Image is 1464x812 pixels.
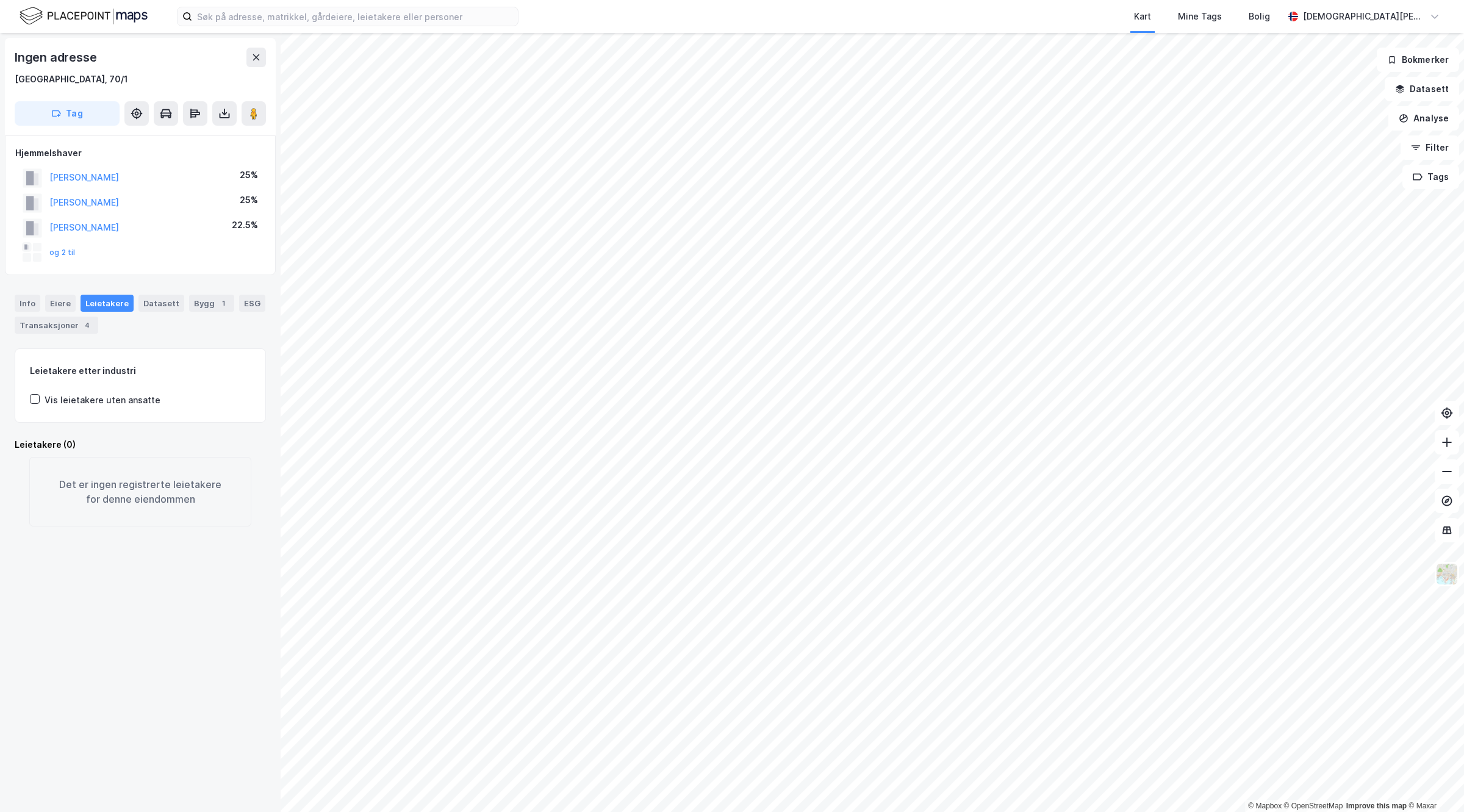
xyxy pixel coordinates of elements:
div: Vis leietakere uten ansatte [45,393,160,408]
div: Hjemmelshaver [15,146,265,160]
div: Transaksjoner [15,317,98,334]
button: Tag [15,101,120,126]
img: Z [1435,562,1459,586]
div: Bolig [1249,9,1270,24]
a: Mapbox [1248,802,1282,810]
button: Analyse [1388,106,1459,131]
div: Datasett [138,295,184,312]
a: Improve this map [1346,802,1407,810]
img: logo.f888ab2527a4732fd821a326f86c7f29.svg [20,5,148,27]
div: Leietakere [81,295,134,312]
div: 25% [240,168,258,182]
button: Tags [1402,165,1459,189]
div: 1 [217,297,229,309]
div: Mine Tags [1178,9,1222,24]
a: OpenStreetMap [1284,802,1343,810]
button: Bokmerker [1377,48,1459,72]
button: Filter [1401,135,1459,160]
div: Ingen adresse [15,48,99,67]
div: Leietakere etter industri [30,364,251,378]
div: Eiere [45,295,76,312]
div: Det er ingen registrerte leietakere for denne eiendommen [29,457,251,526]
input: Søk på adresse, matrikkel, gårdeiere, leietakere eller personer [192,7,518,26]
button: Datasett [1385,77,1459,101]
div: 4 [81,319,93,331]
div: [GEOGRAPHIC_DATA], 70/1 [15,72,128,87]
div: Info [15,295,40,312]
div: Bygg [189,295,234,312]
div: Leietakere (0) [15,437,266,452]
div: 25% [240,193,258,207]
div: [DEMOGRAPHIC_DATA][PERSON_NAME] [1303,9,1425,24]
iframe: Chat Widget [1403,753,1464,812]
div: Kart [1134,9,1151,24]
div: ESG [239,295,265,312]
div: 22.5% [232,218,258,232]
